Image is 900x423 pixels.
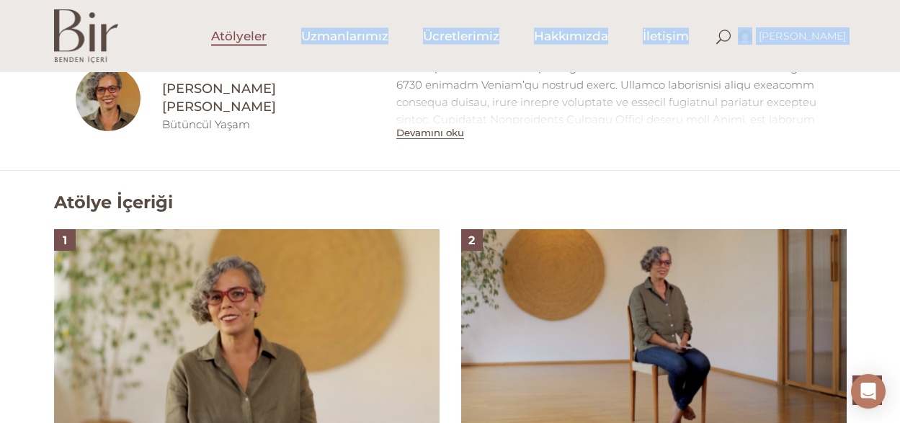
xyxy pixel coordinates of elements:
span: İletişim [643,28,689,45]
span: 1 [63,233,67,247]
img: bernaprofil-100x100.jpg [76,66,141,131]
div: Open Intercom Messenger [851,374,886,409]
span: 2 [468,233,475,247]
a: Bütüncül Yaşam [162,117,250,131]
button: Devamını oku [396,127,464,139]
span: [PERSON_NAME] [759,30,847,43]
span: Ücretlerimiz [423,28,499,45]
a: [PERSON_NAME] [PERSON_NAME] [162,80,375,116]
span: Hakkımızda [534,28,608,45]
span: Atölyeler [211,28,267,45]
h2: Atölye İçeriği [54,192,173,213]
span: Uzmanlarımız [301,28,388,45]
